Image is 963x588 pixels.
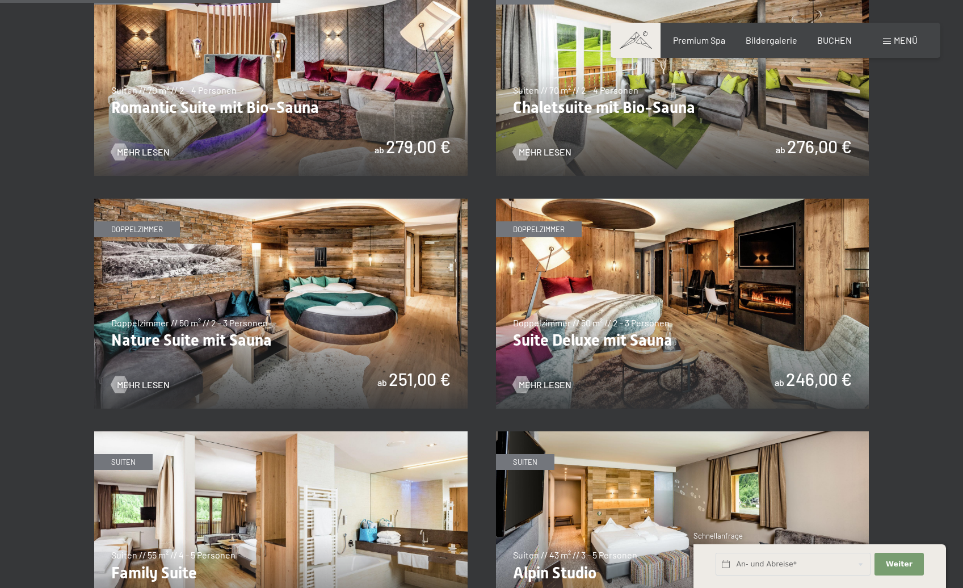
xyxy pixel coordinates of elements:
[817,35,852,45] a: BUCHEN
[513,379,571,391] a: Mehr Lesen
[94,432,468,439] a: Family Suite
[94,199,468,409] img: Nature Suite mit Sauna
[519,379,571,391] span: Mehr Lesen
[519,146,571,158] span: Mehr Lesen
[94,199,468,206] a: Nature Suite mit Sauna
[693,531,743,540] span: Schnellanfrage
[746,35,797,45] a: Bildergalerie
[496,432,869,439] a: Alpin Studio
[673,35,725,45] a: Premium Spa
[111,146,170,158] a: Mehr Lesen
[496,199,869,409] img: Suite Deluxe mit Sauna
[117,146,170,158] span: Mehr Lesen
[496,199,869,206] a: Suite Deluxe mit Sauna
[894,35,918,45] span: Menü
[117,379,170,391] span: Mehr Lesen
[874,553,923,576] button: Weiter
[886,559,912,569] span: Weiter
[513,146,571,158] a: Mehr Lesen
[111,379,170,391] a: Mehr Lesen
